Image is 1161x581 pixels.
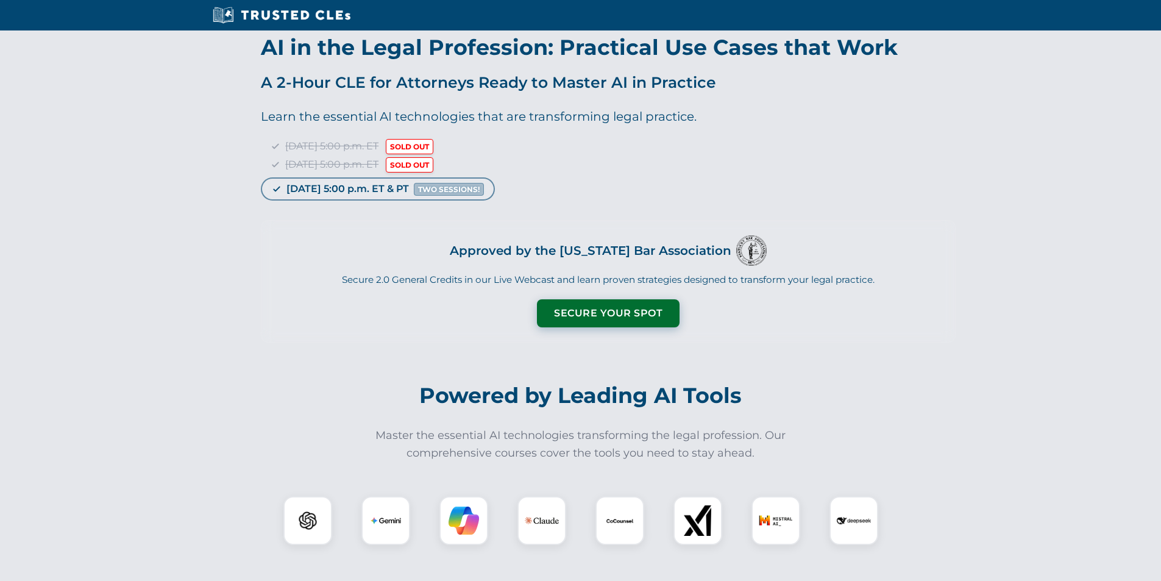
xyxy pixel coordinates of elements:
[361,496,410,545] div: Gemini
[285,159,378,170] span: [DATE] 5:00 p.m. ET
[683,505,713,536] img: xAI Logo
[525,504,559,538] img: Claude Logo
[450,240,731,262] h3: Approved by the [US_STATE] Bar Association
[285,140,378,152] span: [DATE] 5:00 p.m. ET
[243,374,918,417] h2: Powered by Leading AI Tools
[673,496,722,545] div: xAI
[290,503,325,538] img: ChatGPT Logo
[517,496,566,545] div: Claude
[605,505,635,536] img: CoCounsel Logo
[439,496,488,545] div: Copilot
[595,496,644,545] div: CoCounsel
[261,70,956,94] p: A 2-Hour CLE for Attorneys Ready to Master AI in Practice
[736,235,767,266] img: Logo
[751,496,800,545] div: Mistral AI
[276,273,940,287] p: Secure 2.0 General Credits in our Live Webcast and learn proven strategies designed to transform ...
[537,299,680,327] button: Secure Your Spot
[261,107,956,126] p: Learn the essential AI technologies that are transforming legal practice.
[829,496,878,545] div: DeepSeek
[837,504,871,538] img: DeepSeek Logo
[759,504,793,538] img: Mistral AI Logo
[283,496,332,545] div: ChatGPT
[371,505,401,536] img: Gemini Logo
[386,139,433,154] span: SOLD OUT
[386,157,433,173] span: SOLD OUT
[449,505,479,536] img: Copilot Logo
[261,37,956,58] h1: AI in the Legal Profession: Practical Use Cases that Work
[209,6,355,24] img: Trusted CLEs
[367,427,794,462] p: Master the essential AI technologies transforming the legal profession. Our comprehensive courses...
